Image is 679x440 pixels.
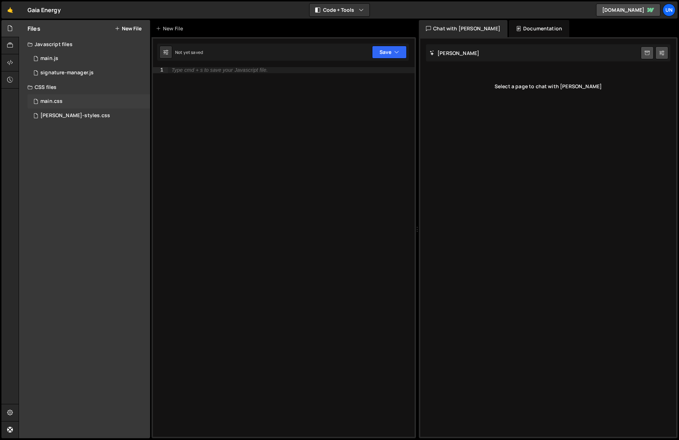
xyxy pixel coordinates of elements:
div: signature-manager.js [40,70,94,76]
div: Gaia Energy [28,6,61,14]
div: 15302/42120.js [28,66,150,80]
a: Un [663,4,675,16]
div: Select a page to chat with [PERSON_NAME] [426,72,670,101]
button: New File [115,26,142,31]
div: 15302/42156.css [28,109,150,123]
div: main.css [40,98,63,105]
div: Documentation [509,20,569,37]
div: Not yet saved [175,49,203,55]
h2: Files [28,25,40,32]
div: 15302/40200.css [28,94,150,109]
div: CSS files [19,80,150,94]
button: Code + Tools [309,4,370,16]
h2: [PERSON_NAME] [430,50,479,56]
div: main.js [40,55,58,62]
div: Javascript files [19,37,150,51]
div: New File [156,25,186,32]
div: Type cmd + s to save your Javascript file. [172,67,268,73]
div: Chat with [PERSON_NAME] [419,20,507,37]
button: Save [372,46,407,59]
a: [DOMAIN_NAME] [596,4,660,16]
div: 15302/40265.js [28,51,150,66]
div: 1 [153,67,168,73]
a: 🤙 [1,1,19,19]
div: [PERSON_NAME]-styles.css [40,112,110,119]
